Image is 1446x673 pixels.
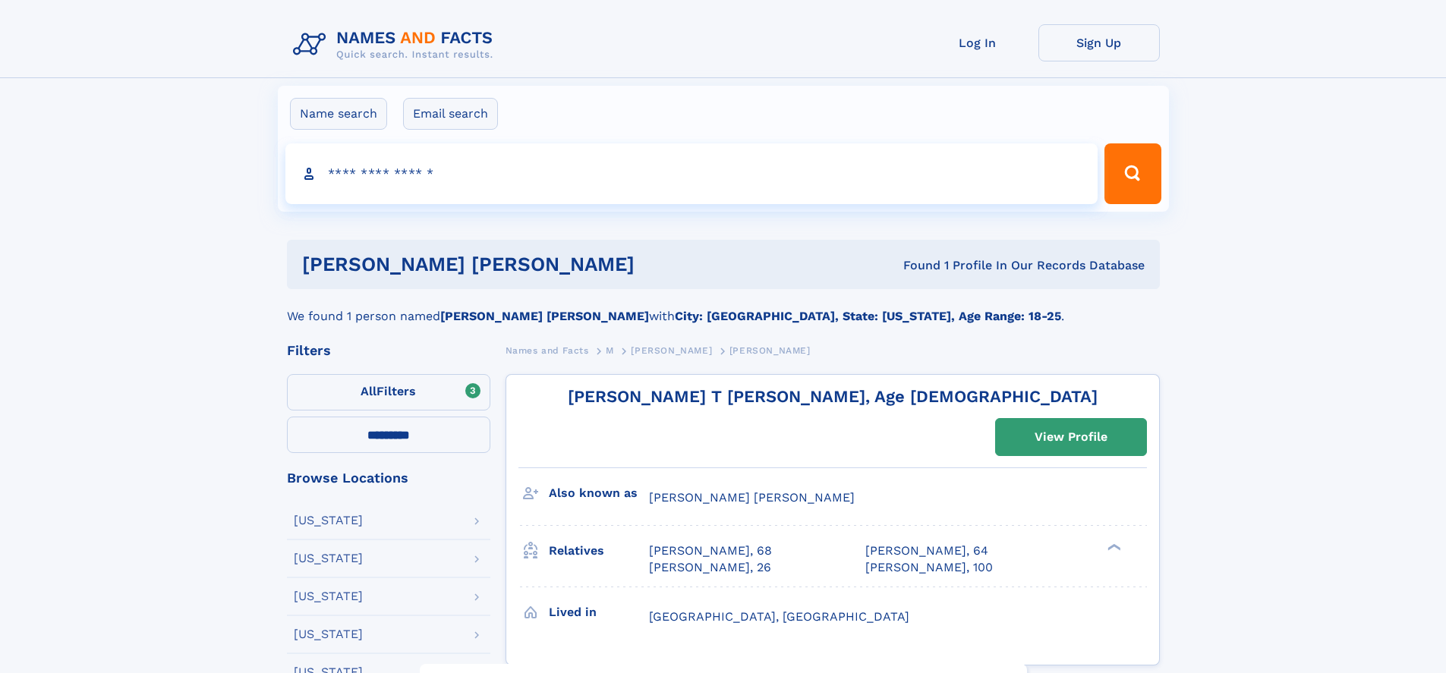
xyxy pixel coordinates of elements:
a: Names and Facts [506,341,589,360]
a: [PERSON_NAME], 26 [649,559,771,576]
h3: Also known as [549,480,649,506]
label: Name search [290,98,387,130]
div: Filters [287,344,490,357]
div: ❯ [1104,542,1122,552]
h3: Relatives [549,538,649,564]
b: [PERSON_NAME] [PERSON_NAME] [440,309,649,323]
div: [US_STATE] [294,590,363,602]
span: [PERSON_NAME] [729,345,811,356]
h1: [PERSON_NAME] [PERSON_NAME] [302,255,769,274]
div: [US_STATE] [294,552,363,565]
a: [PERSON_NAME] T [PERSON_NAME], Age [DEMOGRAPHIC_DATA] [568,387,1098,406]
a: Log In [917,24,1038,61]
span: M [606,345,614,356]
div: View Profile [1035,420,1107,454]
span: [PERSON_NAME] [631,345,712,356]
img: Logo Names and Facts [287,24,506,65]
div: Browse Locations [287,471,490,485]
a: Sign Up [1038,24,1160,61]
div: We found 1 person named with . [287,289,1160,325]
button: Search Button [1104,143,1161,204]
span: All [361,384,376,398]
b: City: [GEOGRAPHIC_DATA], State: [US_STATE], Age Range: 18-25 [675,309,1061,323]
span: [GEOGRAPHIC_DATA], [GEOGRAPHIC_DATA] [649,609,909,624]
div: [US_STATE] [294,628,363,640]
a: [PERSON_NAME], 100 [865,559,993,576]
a: [PERSON_NAME] [631,341,712,360]
h3: Lived in [549,599,649,625]
div: [US_STATE] [294,514,363,527]
label: Filters [287,374,490,410]
label: Email search [403,98,498,130]
div: Found 1 Profile In Our Records Database [769,257,1145,274]
a: [PERSON_NAME], 68 [649,542,772,559]
input: search input [285,143,1098,204]
span: [PERSON_NAME] [PERSON_NAME] [649,490,855,505]
a: M [606,341,614,360]
a: [PERSON_NAME], 64 [865,542,988,559]
a: View Profile [996,419,1146,455]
